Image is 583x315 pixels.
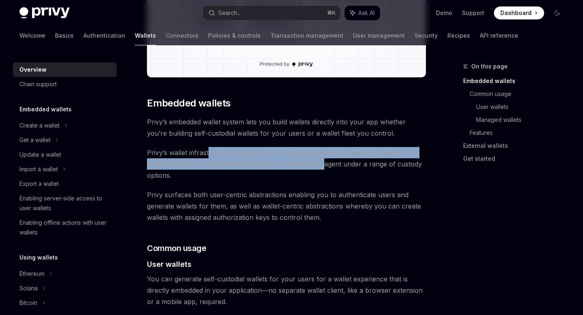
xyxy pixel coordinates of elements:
[470,87,570,100] a: Common usage
[55,26,74,45] a: Basics
[19,283,38,293] div: Solana
[218,8,241,18] div: Search...
[147,259,191,270] span: User wallets
[13,147,117,162] a: Update a wallet
[358,9,374,17] span: Ask AI
[147,243,206,254] span: Common usage
[471,62,508,71] span: On this page
[19,104,72,114] h5: Embedded wallets
[19,298,37,308] div: Bitcoin
[19,65,47,74] div: Overview
[208,26,261,45] a: Policies & controls
[494,6,544,19] a: Dashboard
[19,194,112,213] div: Enabling server-side access to user wallets
[203,6,340,20] button: Search...⌘K
[83,26,125,45] a: Authentication
[13,62,117,77] a: Overview
[345,6,380,20] button: Ask AI
[500,9,532,17] span: Dashboard
[415,26,438,45] a: Security
[13,177,117,191] a: Export a wallet
[147,189,426,223] span: Privy surfaces both user-centric abstractions enabling you to authenticate users and generate wal...
[480,26,518,45] a: API reference
[19,218,112,237] div: Enabling offline actions with user wallets
[19,269,45,279] div: Ethereum
[19,135,51,145] div: Get a wallet
[19,79,57,89] div: Chain support
[462,9,484,17] a: Support
[19,150,61,160] div: Update a wallet
[135,26,156,45] a: Wallets
[13,191,117,215] a: Enabling server-side access to user wallets
[476,113,570,126] a: Managed wallets
[270,26,343,45] a: Transaction management
[463,74,570,87] a: Embedded wallets
[147,97,230,110] span: Embedded wallets
[147,116,426,139] span: Privy’s embedded wallet system lets you build wallets directly into your app whether you’re build...
[166,26,198,45] a: Connectors
[19,7,70,19] img: dark logo
[353,26,405,45] a: User management
[13,215,117,240] a: Enabling offline actions with user wallets
[476,100,570,113] a: User wallets
[327,10,336,16] span: ⌘ K
[19,26,45,45] a: Welcome
[19,253,58,262] h5: Using wallets
[463,139,570,152] a: External wallets
[447,26,470,45] a: Recipes
[147,273,426,307] span: You can generate self-custodial wallets for your users for a wallet experience that is directly e...
[147,147,426,181] span: Privy’s wallet infrastructure ensures only the appropriate party controls the wallet. This means ...
[19,179,59,189] div: Export a wallet
[19,164,58,174] div: Import a wallet
[551,6,564,19] button: Toggle dark mode
[436,9,452,17] a: Demo
[19,121,60,130] div: Create a wallet
[463,152,570,165] a: Get started
[470,126,570,139] a: Features
[13,77,117,92] a: Chain support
